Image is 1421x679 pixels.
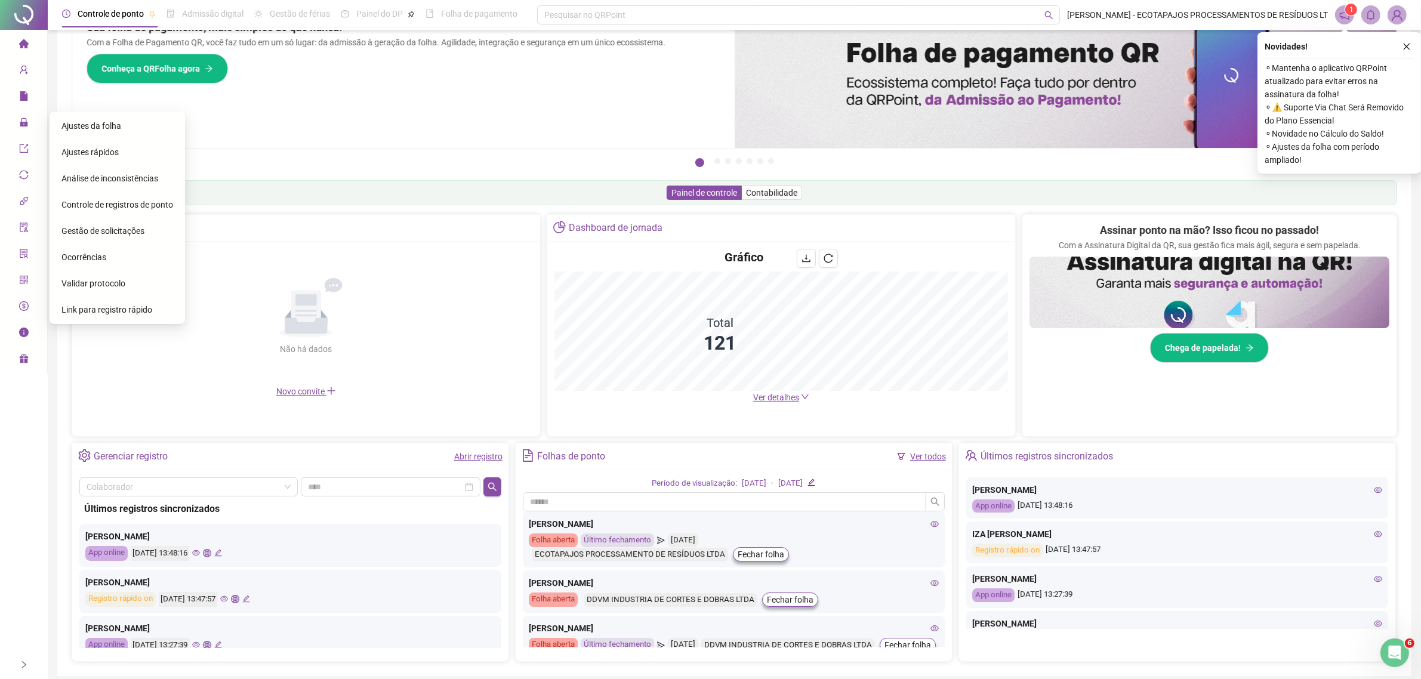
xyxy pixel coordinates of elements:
span: eye [930,520,939,528]
span: user-add [19,60,29,84]
span: api [19,191,29,215]
span: send [657,533,665,547]
div: Folha aberta [529,638,578,652]
button: 2 [714,158,720,164]
span: Contabilidade [746,188,797,197]
button: Fechar folha [880,638,936,652]
span: audit [19,217,29,241]
div: [PERSON_NAME] [972,572,1382,585]
span: Folha de pagamento [441,9,517,18]
span: export [19,138,29,162]
span: plus [326,386,336,396]
span: edit [214,641,222,649]
span: ⚬ Mantenha o aplicativo QRPoint atualizado para evitar erros na assinatura da folha! [1265,61,1414,101]
div: [DATE] [778,477,803,490]
span: search [1044,11,1053,20]
span: search [488,482,497,492]
span: reload [824,254,833,263]
span: book [426,10,434,18]
div: [DATE] [668,638,698,652]
span: ⚬ Ajustes da folha com período ampliado! [1265,140,1414,166]
span: eye [192,641,200,649]
div: [DATE] [742,477,766,490]
span: 6 [1405,638,1414,648]
span: solution [19,243,29,267]
div: Últimos registros sincronizados [981,446,1113,467]
span: gift [19,348,29,372]
button: 7 [768,158,774,164]
span: Fechar folha [738,548,784,561]
button: Fechar folha [762,592,818,607]
div: Registro rápido on [972,544,1043,557]
span: sync [19,165,29,189]
span: global [203,549,211,557]
span: Ajustes rápidos [61,147,119,157]
div: Dashboard de jornada [569,218,662,238]
span: arrow-right [1246,344,1254,352]
button: 6 [757,158,763,164]
span: Ajustes da folha [61,121,121,131]
div: Folha aberta [529,592,578,607]
span: Link para registro rápido [61,305,152,314]
span: Análise de inconsistências [61,174,158,183]
div: ECOTAPAJOS PROCESSAMENTO DE RESÍDUOS LTDA [532,548,728,561]
span: send [657,638,665,652]
span: eye [1374,619,1382,628]
div: App online [972,588,1015,602]
button: 1 [695,158,704,167]
div: App online [972,499,1015,513]
span: filter [897,452,905,461]
div: Folha aberta [529,533,578,547]
span: Fechar folha [884,638,931,652]
span: clock-circle [62,10,70,18]
span: down [801,393,809,401]
div: [PERSON_NAME] [85,622,495,635]
span: edit [242,595,250,603]
div: [DATE] 13:27:39 [131,638,189,653]
span: Fechar folha [767,593,813,606]
div: DDVM INDUSTRIA DE CORTES E DOBRAS LTDA [701,638,875,652]
span: eye [1374,486,1382,494]
a: Ver detalhes down [753,393,809,402]
div: App online [85,638,128,653]
div: Período de visualização: [652,477,737,490]
span: eye [192,549,200,557]
div: [DATE] 13:48:16 [131,546,189,561]
span: sun [254,10,263,18]
span: lock [19,112,29,136]
div: [PERSON_NAME] [85,576,495,589]
span: dashboard [341,10,349,18]
div: [DATE] 13:47:57 [972,544,1382,557]
span: Conheça a QRFolha agora [101,62,200,75]
span: Novidades ! [1265,40,1308,53]
span: team [965,449,978,462]
div: Não há dados [251,342,361,356]
span: qrcode [19,270,29,294]
span: Validar protocolo [61,279,125,288]
span: notification [1339,10,1350,20]
span: pushpin [149,11,156,18]
span: Painel de controle [671,188,737,197]
button: Fechar folha [733,547,789,561]
span: ⚬ ⚠️ Suporte Via Chat Será Removido do Plano Essencial [1265,101,1414,127]
div: [DATE] [668,533,698,547]
iframe: Intercom live chat [1380,638,1409,667]
div: [PERSON_NAME] [972,483,1382,496]
span: edit [807,479,815,486]
img: banner%2F8d14a306-6205-4263-8e5b-06e9a85ad873.png [735,5,1397,148]
span: search [930,497,940,507]
span: Chega de papelada! [1165,341,1241,354]
span: eye [220,595,228,603]
span: download [802,254,811,263]
div: App online [85,546,128,561]
span: file-done [167,10,175,18]
p: Com a Folha de Pagamento QR, você faz tudo em um só lugar: da admissão à geração da folha. Agilid... [87,36,720,49]
span: file-text [522,449,534,462]
div: [PERSON_NAME] [529,622,939,635]
h4: Gráfico [725,249,764,266]
h2: Assinar ponto na mão? Isso ficou no passado! [1100,222,1319,239]
div: Último fechamento [581,533,654,547]
p: Com a Assinatura Digital da QR, sua gestão fica mais ágil, segura e sem papelada. [1059,239,1361,252]
span: Ocorrências [61,252,106,262]
span: Gestão de solicitações [61,226,144,236]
